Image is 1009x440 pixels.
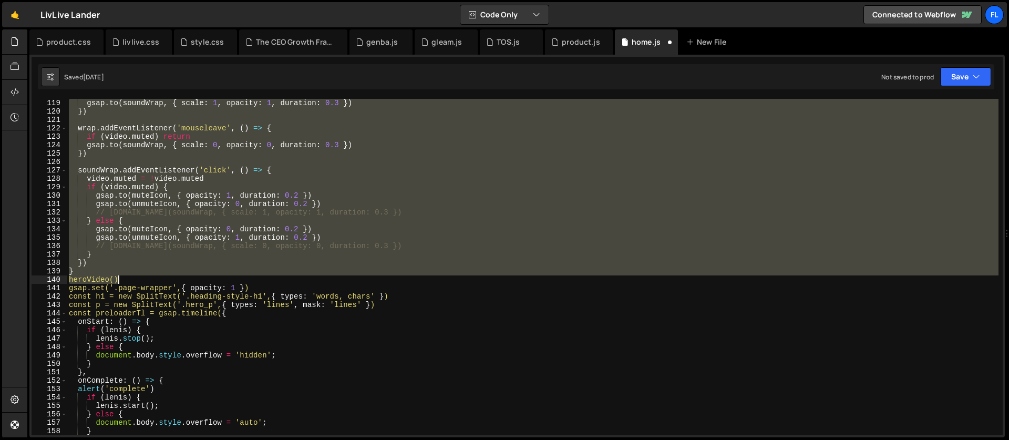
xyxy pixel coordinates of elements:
[32,124,67,132] div: 122
[32,343,67,351] div: 148
[32,233,67,242] div: 135
[32,284,67,292] div: 141
[122,37,159,47] div: livlive.css
[32,385,67,393] div: 153
[191,37,224,47] div: style.css
[32,217,67,225] div: 133
[32,116,67,124] div: 121
[46,37,91,47] div: product.css
[32,301,67,309] div: 143
[497,37,520,47] div: TOS.js
[40,8,100,21] div: LivLive Lander
[431,37,462,47] div: gleam.js
[32,418,67,427] div: 157
[940,67,991,86] button: Save
[632,37,661,47] div: home.js
[366,37,398,47] div: genba.js
[32,166,67,175] div: 127
[32,360,67,368] div: 150
[256,37,335,47] div: The CEO Growth Framework.js
[32,393,67,402] div: 154
[32,259,67,267] div: 138
[32,158,67,166] div: 126
[881,73,934,81] div: Not saved to prod
[686,37,730,47] div: New File
[32,208,67,217] div: 132
[32,318,67,326] div: 145
[32,334,67,343] div: 147
[32,326,67,334] div: 146
[863,5,982,24] a: Connected to Webflow
[32,402,67,410] div: 155
[32,309,67,318] div: 144
[460,5,549,24] button: Code Only
[32,183,67,191] div: 129
[32,250,67,259] div: 137
[32,225,67,233] div: 134
[32,99,67,107] div: 119
[64,73,104,81] div: Saved
[32,141,67,149] div: 124
[32,175,67,183] div: 128
[32,376,67,385] div: 152
[32,200,67,208] div: 131
[562,37,600,47] div: product.js
[32,275,67,284] div: 140
[32,368,67,376] div: 151
[83,73,104,81] div: [DATE]
[32,191,67,200] div: 130
[32,242,67,250] div: 136
[32,107,67,116] div: 120
[32,292,67,301] div: 142
[32,149,67,158] div: 125
[32,427,67,435] div: 158
[2,2,28,27] a: 🤙
[32,410,67,418] div: 156
[985,5,1004,24] a: Fl
[32,132,67,141] div: 123
[32,267,67,275] div: 139
[32,351,67,360] div: 149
